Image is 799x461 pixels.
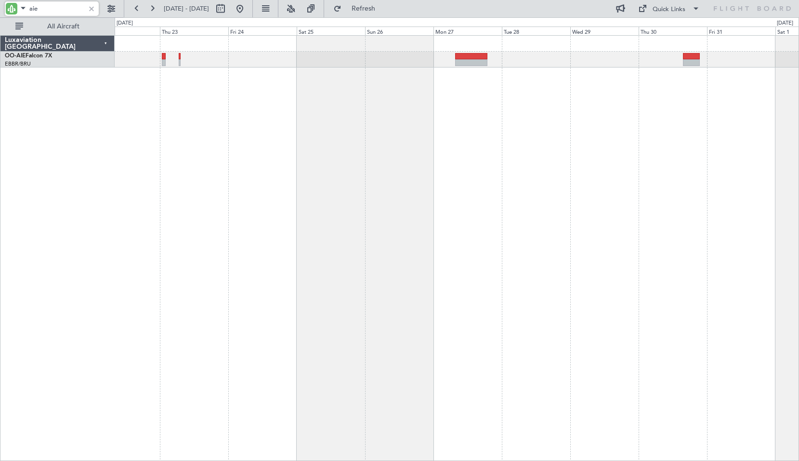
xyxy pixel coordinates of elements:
button: Refresh [329,1,387,16]
a: EBBR/BRU [5,60,31,68]
span: All Aircraft [25,23,102,30]
div: Thu 23 [160,27,228,35]
div: [DATE] [117,19,133,27]
div: Thu 30 [639,27,707,35]
div: Fri 31 [707,27,775,35]
div: Tue 28 [502,27,570,35]
span: OO-AIE [5,53,26,59]
span: Refresh [343,5,384,12]
span: [DATE] - [DATE] [164,4,209,13]
div: Quick Links [653,5,685,14]
div: Mon 27 [433,27,502,35]
div: Sun 26 [365,27,433,35]
div: Fri 24 [228,27,297,35]
input: A/C (Reg. or Type) [29,1,85,16]
button: Quick Links [633,1,705,16]
div: Wed 22 [92,27,160,35]
div: Sat 25 [297,27,365,35]
button: All Aircraft [11,19,105,34]
div: [DATE] [777,19,793,27]
div: Wed 29 [570,27,639,35]
a: OO-AIEFalcon 7X [5,53,52,59]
